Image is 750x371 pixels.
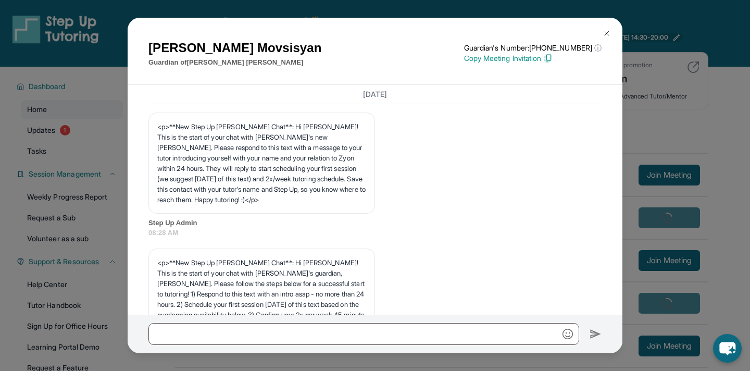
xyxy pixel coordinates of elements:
[148,228,602,238] span: 08:28 AM
[157,121,366,205] p: <p>**New Step Up [PERSON_NAME] Chat**: Hi [PERSON_NAME]! This is the start of your chat with [PER...
[148,57,321,68] p: Guardian of [PERSON_NAME] [PERSON_NAME]
[464,53,602,64] p: Copy Meeting Invitation
[603,29,611,38] img: Close Icon
[157,257,366,351] p: <p>**New Step Up [PERSON_NAME] Chat**: Hi [PERSON_NAME]! This is the start of your chat with [PER...
[543,54,553,63] img: Copy Icon
[148,89,602,100] h3: [DATE]
[148,218,602,228] span: Step Up Admin
[594,43,602,53] span: ⓘ
[713,334,742,363] button: chat-button
[148,39,321,57] h1: [PERSON_NAME] Movsisyan
[590,328,602,340] img: Send icon
[562,329,573,339] img: Emoji
[464,43,602,53] p: Guardian's Number: [PHONE_NUMBER]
